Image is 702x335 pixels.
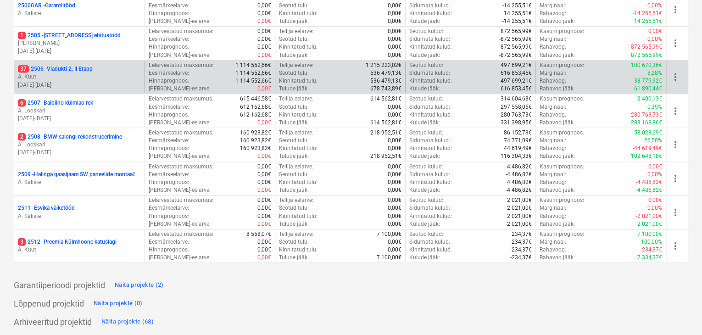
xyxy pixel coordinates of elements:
[235,69,271,77] p: 1 114 552,66€
[149,103,189,111] p: Eesmärkeelarve :
[501,69,532,77] p: 616 853,45€
[501,85,532,93] p: 616 853,45€
[409,17,440,25] p: Kulude jääk :
[257,204,271,212] p: 0,00€
[540,137,566,145] p: Marginaal :
[18,171,141,186] div: 2509 -Halinga gaasijaam SW paneelide montaažA. Saliste
[506,220,532,228] p: -2 021,00€
[388,212,401,220] p: 0,00€
[540,145,566,152] p: Rahavoog :
[18,47,141,55] p: [DATE] - [DATE]
[501,95,532,103] p: 314 604,63€
[18,39,141,47] p: [PERSON_NAME]
[409,196,443,204] p: Seotud kulud :
[18,238,141,254] div: 32512 -Preemia Külmhoone katuslagiA. Kuut
[18,149,141,156] p: [DATE] - [DATE]
[631,119,662,127] p: 283 163,86€
[18,133,26,140] span: 2
[409,61,443,69] p: Seotud kulud :
[99,314,156,329] button: Näita projekte (63)
[149,95,213,103] p: Eelarvestatud maksumus :
[501,111,532,119] p: 280 763,73€
[257,163,271,171] p: 0,00€
[388,28,401,35] p: 0,00€
[648,28,662,35] p: 0,00€
[647,2,662,10] p: 0,00%
[540,2,566,10] p: Marginaal :
[18,115,141,123] p: [DATE] - [DATE]
[279,152,309,160] p: Tulude jääk :
[507,179,532,186] p: 4 486,82€
[257,51,271,59] p: 0,00€
[149,145,189,152] p: Hinnaprognoos :
[647,103,662,111] p: 0,39%
[18,171,135,179] p: 2509 - Halinga gaasijaam SW paneelide montaaž
[18,65,29,73] span: 37
[257,119,271,127] p: 0,00€
[670,72,681,83] span: more_vert
[409,43,452,51] p: Kinnitatud kulud :
[279,103,309,111] p: Seotud tulu :
[540,61,584,69] p: Kasumiprognoos :
[18,212,141,220] p: A. Saliste
[409,35,450,43] p: Sidumata kulud :
[370,85,401,93] p: 678 743,89€
[18,2,75,10] p: 2500GAR - Garantiitööd
[670,38,681,49] span: more_vert
[257,35,271,43] p: 0,00€
[409,51,440,59] p: Kulude jääk :
[14,298,84,309] p: Lõppenud projektid
[246,230,271,238] p: 8 558,07€
[149,204,189,212] p: Eesmärkeelarve :
[501,43,532,51] p: 872 565,99€
[257,196,271,204] p: 0,00€
[279,171,309,179] p: Seotud tulu :
[257,171,271,179] p: 0,00€
[409,103,450,111] p: Sidumata kulud :
[409,246,452,254] p: Kinnitatud kulud :
[279,17,309,25] p: Tulude jääk :
[388,2,401,10] p: 0,00€
[501,103,532,111] p: 297 558,05€
[506,171,532,179] p: -4 486,82€
[257,179,271,186] p: 0,00€
[257,254,271,262] p: 0,00€
[149,254,211,262] p: [PERSON_NAME]-eelarve :
[540,220,575,228] p: Rahavoo jääk :
[631,61,662,69] p: 100 670,36€
[240,137,271,145] p: 160 923,82€
[18,2,141,17] div: 2500GAR -GarantiitöödA. Saliste
[540,163,584,171] p: Kasumiprognoos :
[502,2,532,10] p: -14 255,51€
[18,133,141,156] div: 22508 -BMW salongi rekonstrueerimineA. Looskari[DATE]-[DATE]
[540,51,575,59] p: Rahavoo jääk :
[540,230,584,238] p: Kasumiprognoos :
[409,230,443,238] p: Seotud kulud :
[18,99,93,107] p: 2507 - Balbiino külmlao rek
[149,163,213,171] p: Eelarvestatud maksumus :
[540,119,575,127] p: Rahavoo jääk :
[235,61,271,69] p: 1 114 552,66€
[257,85,271,93] p: 0,00€
[279,69,309,77] p: Seotud tulu :
[501,28,532,35] p: 872 565,99€
[647,204,662,212] p: 0,00%
[409,129,443,137] p: Seotud kulud :
[510,238,532,246] p: -234,37€
[101,317,154,327] div: Näita projekte (63)
[91,296,145,311] button: Näita projekte (0)
[388,220,401,228] p: 0,00€
[388,111,401,119] p: 0,00€
[540,43,566,51] p: Rahavoog :
[149,61,213,69] p: Eelarvestatud maksumus :
[510,254,532,262] p: -234,37€
[501,119,532,127] p: 331 398,95€
[504,129,532,137] p: 86 152,73€
[506,204,532,212] p: -2 021,00€
[507,212,532,220] p: 2 021,00€
[149,186,211,194] p: [PERSON_NAME]-eelarve :
[644,137,662,145] p: 26,50%
[18,99,26,106] span: 6
[540,95,584,103] p: Kasumiprognoos :
[540,196,584,204] p: Kasumiprognoos :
